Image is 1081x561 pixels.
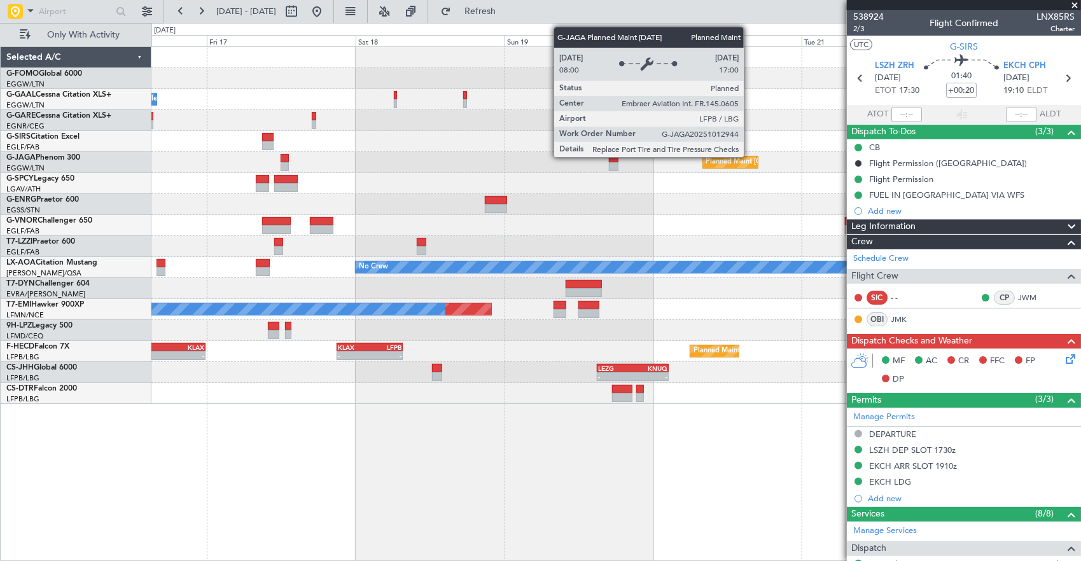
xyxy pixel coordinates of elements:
[1035,392,1054,406] span: (3/3)
[598,364,633,372] div: LEZG
[6,364,77,371] a: CS-JHHGlobal 6000
[869,190,1024,200] div: FUEL IN [GEOGRAPHIC_DATA] VIA WFS
[6,175,74,183] a: G-SPCYLegacy 650
[6,154,36,162] span: G-JAGA
[851,219,916,234] span: Leg Information
[6,91,36,99] span: G-GAAL
[1003,85,1024,97] span: 19:10
[6,112,36,120] span: G-GARE
[6,184,41,194] a: LGAV/ATH
[1003,72,1029,85] span: [DATE]
[1036,10,1075,24] span: LNX85RS
[6,280,90,287] a: T7-DYNChallenger 604
[875,85,896,97] span: ETOT
[893,373,904,386] span: DP
[6,364,34,371] span: CS-JHH
[869,174,933,184] div: Flight Permission
[1035,507,1054,520] span: (8/8)
[6,238,32,246] span: T7-LZZI
[853,411,915,424] a: Manage Permits
[598,373,633,380] div: -
[875,72,901,85] span: [DATE]
[1026,355,1035,368] span: FP
[6,280,35,287] span: T7-DYN
[338,343,370,351] div: KLAX
[6,343,34,350] span: F-HECD
[853,10,884,24] span: 538924
[926,355,937,368] span: AC
[868,493,1075,504] div: Add new
[891,107,922,122] input: --:--
[1036,24,1075,34] span: Charter
[6,268,81,278] a: [PERSON_NAME]/QSA
[633,373,668,380] div: -
[6,196,79,204] a: G-ENRGPraetor 600
[891,292,919,303] div: - -
[867,108,888,121] span: ATOT
[154,25,176,36] div: [DATE]
[356,35,505,46] div: Sat 18
[6,289,85,299] a: EVRA/[PERSON_NAME]
[851,541,886,556] span: Dispatch
[6,247,39,257] a: EGLF/FAB
[6,70,82,78] a: G-FOMOGlobal 6000
[994,291,1015,305] div: CP
[930,17,998,31] div: Flight Confirmed
[6,154,80,162] a: G-JAGAPhenom 300
[867,291,888,305] div: SIC
[370,343,401,351] div: LFPB
[6,163,45,173] a: EGGW/LTN
[869,158,1027,169] div: Flight Permission ([GEOGRAPHIC_DATA])
[6,322,32,329] span: 9H-LPZ
[1003,60,1046,73] span: EKCH CPH
[169,343,204,351] div: KLAX
[6,352,39,362] a: LFPB/LBG
[6,121,45,131] a: EGNR/CEG
[370,352,401,359] div: -
[867,312,888,326] div: OBI
[207,35,356,46] div: Fri 17
[6,100,45,110] a: EGGW/LTN
[6,343,69,350] a: F-HECDFalcon 7X
[6,112,111,120] a: G-GARECessna Citation XLS+
[14,25,138,45] button: Only With Activity
[6,238,75,246] a: T7-LZZIPraetor 600
[951,70,972,83] span: 01:40
[6,196,36,204] span: G-ENRG
[6,226,39,236] a: EGLF/FAB
[875,60,914,73] span: LSZH ZRH
[869,429,916,440] div: DEPARTURE
[6,80,45,89] a: EGGW/LTN
[6,259,97,267] a: LX-AOACitation Mustang
[853,24,884,34] span: 2/3
[851,269,898,284] span: Flight Crew
[6,331,43,341] a: LFMD/CEQ
[851,125,916,139] span: Dispatch To-Dos
[899,85,919,97] span: 17:30
[1040,108,1061,121] span: ALDT
[1018,292,1047,303] a: JWM
[694,342,894,361] div: Planned Maint [GEOGRAPHIC_DATA] ([GEOGRAPHIC_DATA])
[850,39,872,50] button: UTC
[653,35,802,46] div: Mon 20
[990,355,1005,368] span: FFC
[6,301,31,308] span: T7-EMI
[6,70,39,78] span: G-FOMO
[958,355,969,368] span: CR
[869,142,880,153] div: CB
[851,393,881,408] span: Permits
[6,133,31,141] span: G-SIRS
[6,385,34,392] span: CS-DTR
[6,91,111,99] a: G-GAALCessna Citation XLS+
[505,35,653,46] div: Sun 19
[6,310,44,320] a: LFMN/NCE
[869,461,957,471] div: EKCH ARR SLOT 1910z
[39,2,112,21] input: Airport
[6,217,38,225] span: G-VNOR
[6,175,34,183] span: G-SPCY
[435,1,511,22] button: Refresh
[6,373,39,383] a: LFPB/LBG
[338,352,370,359] div: -
[169,352,204,359] div: -
[6,301,84,308] a: T7-EMIHawker 900XP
